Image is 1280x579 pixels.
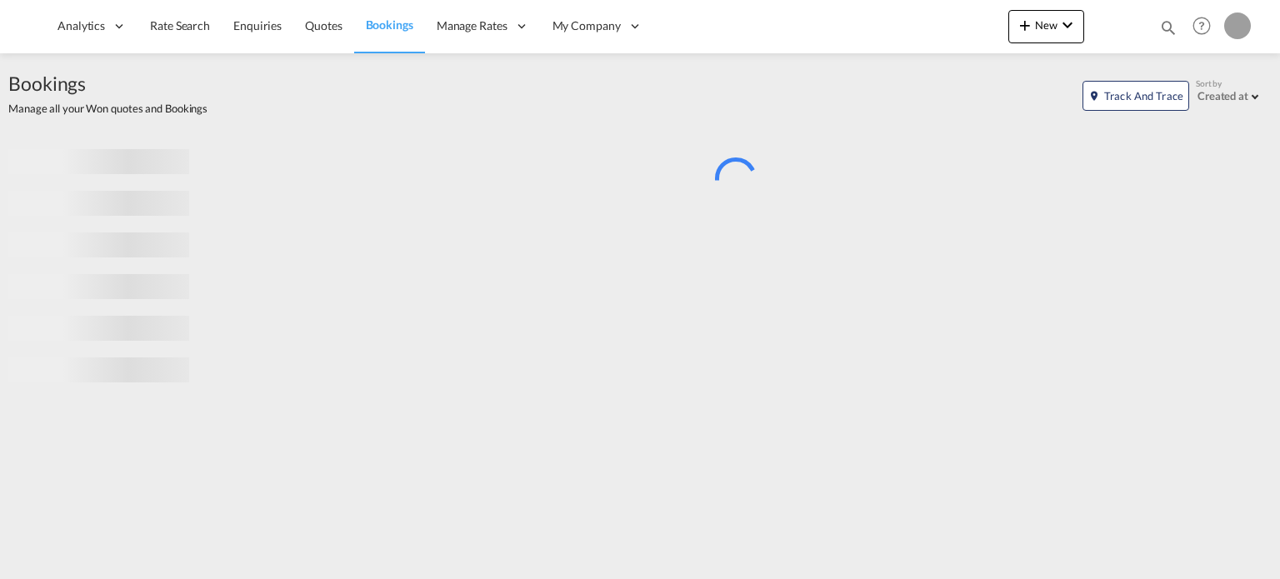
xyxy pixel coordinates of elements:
[1015,15,1035,35] md-icon: icon-plus 400-fg
[1088,90,1100,102] md-icon: icon-map-marker
[1015,18,1077,32] span: New
[233,18,282,32] span: Enquiries
[150,18,210,32] span: Rate Search
[57,17,105,34] span: Analytics
[1008,10,1084,43] button: icon-plus 400-fgNewicon-chevron-down
[1196,77,1222,89] span: Sort by
[305,18,342,32] span: Quotes
[366,17,413,32] span: Bookings
[1159,18,1177,43] div: icon-magnify
[1082,81,1189,111] button: icon-map-markerTrack and Trace
[1057,15,1077,35] md-icon: icon-chevron-down
[437,17,507,34] span: Manage Rates
[8,101,207,116] span: Manage all your Won quotes and Bookings
[552,17,621,34] span: My Company
[1187,12,1216,40] span: Help
[1159,18,1177,37] md-icon: icon-magnify
[1197,89,1248,102] div: Created at
[1187,12,1224,42] div: Help
[8,70,207,97] span: Bookings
